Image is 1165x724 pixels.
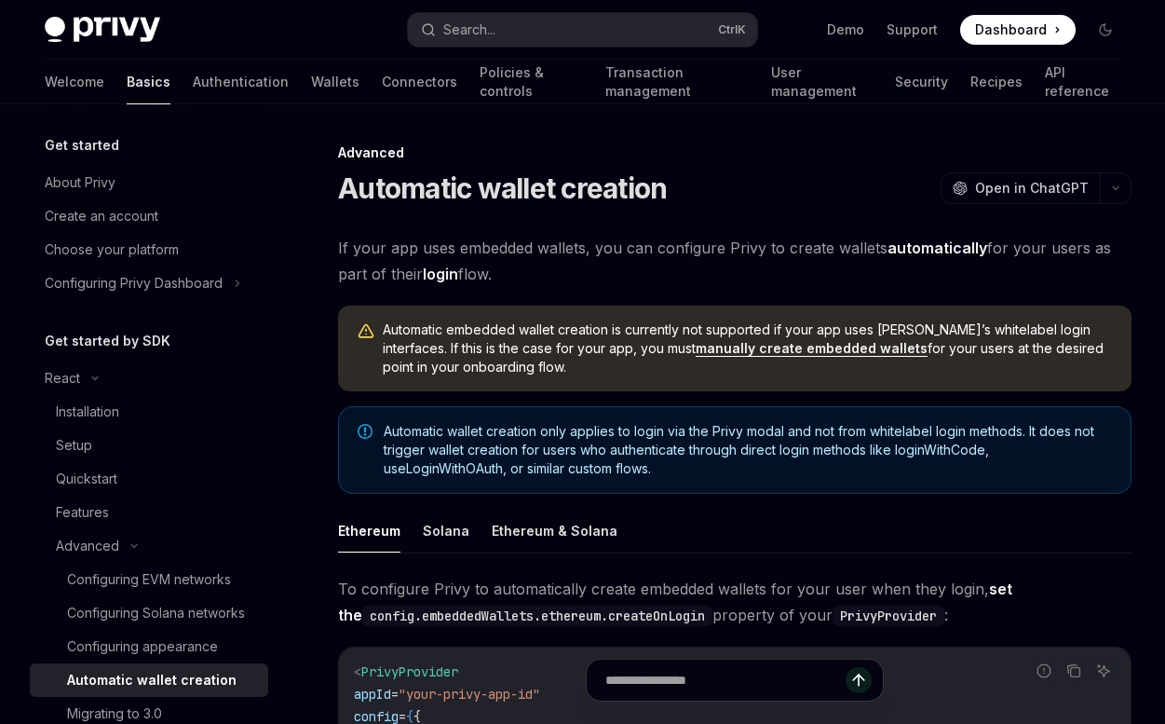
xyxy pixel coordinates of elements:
button: Solana [423,509,469,553]
a: Recipes [970,60,1023,104]
svg: Warning [357,322,375,341]
div: Configuring Privy Dashboard [45,272,223,294]
div: Choose your platform [45,239,179,261]
a: Basics [127,60,170,104]
div: Advanced [56,535,119,557]
code: PrivyProvider [833,606,944,626]
h5: Get started [45,134,119,157]
button: Open in ChatGPT [941,172,1100,204]
a: Dashboard [960,15,1076,45]
div: Quickstart [56,468,117,490]
a: Connectors [382,60,457,104]
a: Welcome [45,60,104,104]
a: manually create embedded wallets [696,340,928,357]
img: dark logo [45,17,160,43]
button: Ethereum [338,509,400,553]
a: Configuring appearance [30,630,268,663]
a: Support [887,20,938,39]
div: Configuring appearance [67,635,218,658]
a: API reference [1045,60,1120,104]
button: Send message [846,667,872,693]
div: Features [56,501,109,524]
a: Policies & controls [480,60,583,104]
a: Security [895,60,948,104]
a: Choose your platform [30,233,268,266]
div: Search... [443,19,495,41]
a: Transaction management [605,60,749,104]
strong: set the [338,580,1012,624]
a: Features [30,496,268,529]
span: If your app uses embedded wallets, you can configure Privy to create wallets for your users as pa... [338,235,1131,287]
div: Configuring Solana networks [67,602,245,624]
span: To configure Privy to automatically create embedded wallets for your user when they login, proper... [338,576,1131,628]
div: About Privy [45,171,115,194]
button: Ethereum & Solana [492,509,617,553]
h1: Automatic wallet creation [338,171,667,205]
strong: login [423,265,458,283]
a: About Privy [30,166,268,199]
span: Automatic wallet creation only applies to login via the Privy modal and not from whitelabel login... [384,422,1112,478]
a: Create an account [30,199,268,233]
div: Installation [56,401,119,423]
h5: Get started by SDK [45,330,170,352]
div: Setup [56,434,92,457]
span: Dashboard [975,20,1047,39]
span: Automatic embedded wallet creation is currently not supported if your app uses [PERSON_NAME]’s wh... [383,321,1113,376]
div: Configuring EVM networks [67,568,231,591]
div: Automatic wallet creation [67,669,237,691]
strong: automatically [887,239,987,257]
button: Search...CtrlK [408,13,756,47]
a: Quickstart [30,462,268,496]
a: Wallets [311,60,359,104]
a: Configuring EVM networks [30,563,268,596]
a: Setup [30,429,268,462]
div: Create an account [45,205,158,227]
a: Authentication [193,60,289,104]
div: Advanced [338,143,1131,162]
a: Demo [827,20,864,39]
a: User management [771,60,873,104]
svg: Note [358,424,373,439]
a: Configuring Solana networks [30,596,268,630]
a: Installation [30,395,268,429]
span: Ctrl K [718,22,746,37]
div: React [45,367,80,389]
span: Open in ChatGPT [975,179,1089,198]
button: Toggle dark mode [1090,15,1120,45]
a: Automatic wallet creation [30,663,268,697]
code: config.embeddedWallets.ethereum.createOnLogin [362,606,712,626]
